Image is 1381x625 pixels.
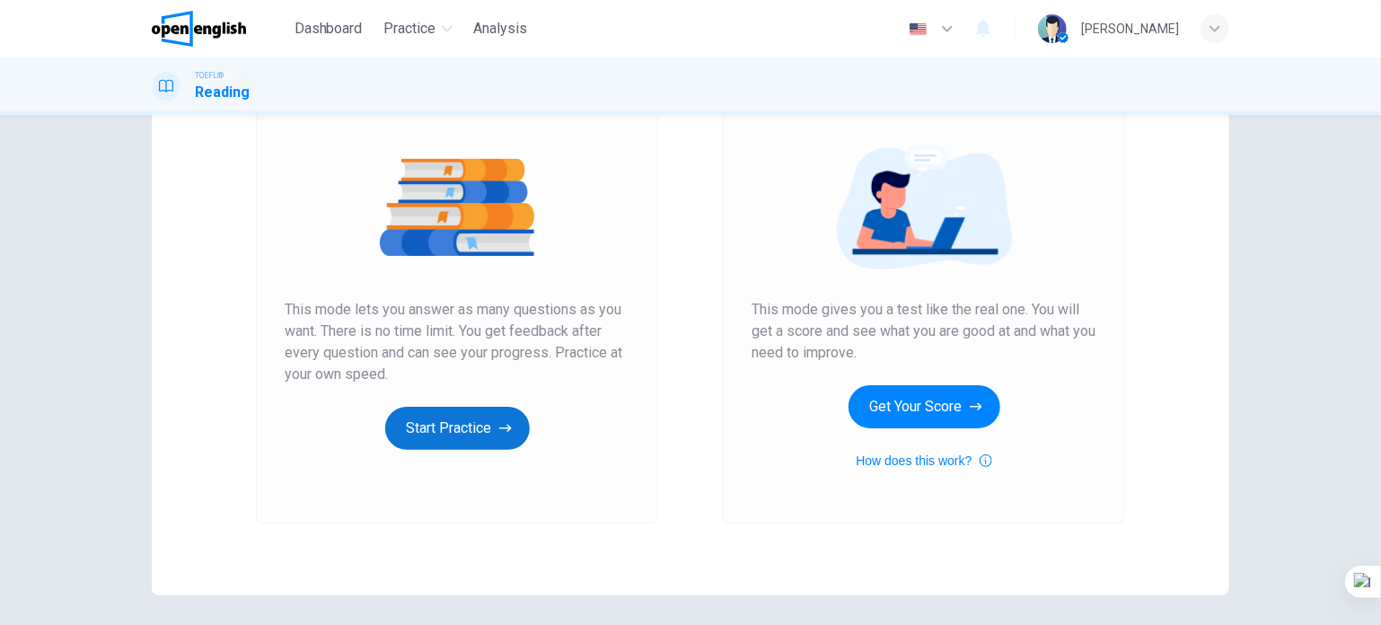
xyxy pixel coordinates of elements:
[1038,14,1067,43] img: Profile picture
[195,82,250,103] h1: Reading
[152,11,246,47] img: OpenEnglish logo
[849,385,1000,428] button: Get Your Score
[907,22,929,36] img: en
[385,407,530,450] button: Start Practice
[467,13,535,45] button: Analysis
[752,299,1096,364] span: This mode gives you a test like the real one. You will get a score and see what you are good at a...
[287,13,370,45] button: Dashboard
[474,18,528,40] span: Analysis
[152,11,287,47] a: OpenEnglish logo
[195,69,224,82] span: TOEFL®
[377,13,460,45] button: Practice
[1081,18,1179,40] div: [PERSON_NAME]
[295,18,363,40] span: Dashboard
[285,299,629,385] span: This mode lets you answer as many questions as you want. There is no time limit. You get feedback...
[856,450,991,471] button: How does this work?
[384,18,436,40] span: Practice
